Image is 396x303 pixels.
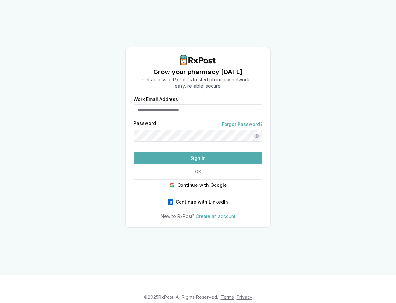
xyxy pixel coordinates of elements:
[142,67,254,76] h1: Grow your pharmacy [DATE]
[142,76,254,89] p: Get access to RxPost's trusted pharmacy network— easy, reliable, secure.
[177,55,219,65] img: RxPost Logo
[134,179,262,191] button: Continue with Google
[169,183,175,188] img: Google
[168,199,173,205] img: LinkedIn
[221,294,234,300] a: Terms
[251,130,262,142] button: Show password
[222,121,262,128] a: Forgot Password?
[196,213,235,219] a: Create an account
[237,294,252,300] a: Privacy
[134,152,262,164] button: Sign In
[134,196,262,208] button: Continue with LinkedIn
[134,97,262,102] label: Work Email Address
[134,121,156,128] label: Password
[192,169,204,174] span: OR
[161,213,194,219] span: New to RxPost?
